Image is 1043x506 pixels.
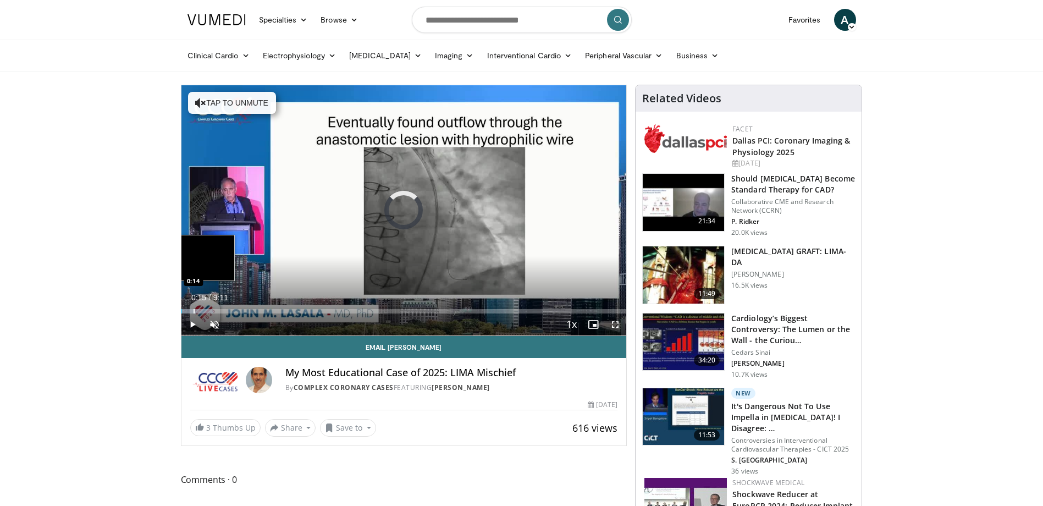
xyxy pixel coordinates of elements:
img: feAgcbrvkPN5ynqH4xMDoxOjA4MTsiGN.150x105_q85_crop-smart_upscale.jpg [643,246,724,304]
h4: Related Videos [642,92,721,105]
p: 10.7K views [731,370,768,379]
p: S. [GEOGRAPHIC_DATA] [731,456,855,465]
span: 21:34 [694,216,720,227]
input: Search topics, interventions [412,7,632,33]
a: Imaging [428,45,481,67]
div: By FEATURING [285,383,617,393]
p: Collaborative CME and Research Network (CCRN) [731,197,855,215]
a: Clinical Cardio [181,45,256,67]
img: Complex Coronary Cases [190,367,241,393]
button: Enable picture-in-picture mode [582,313,604,335]
img: image.jpeg [152,235,235,281]
a: 3 Thumbs Up [190,419,261,436]
video-js: Video Player [181,85,627,336]
h3: [MEDICAL_DATA] GRAFT: LIMA-DA [731,246,855,268]
span: 34:20 [694,355,720,366]
span: 3 [206,422,211,433]
p: 20.0K views [731,228,768,237]
div: Progress Bar [181,309,627,313]
a: Complex Coronary Cases [294,383,394,392]
a: 11:53 New It's Dangerous Not To Use Impella in [MEDICAL_DATA]! I Disagree: … Controversies in Int... [642,388,855,476]
span: 11:49 [694,288,720,299]
img: d453240d-5894-4336-be61-abca2891f366.150x105_q85_crop-smart_upscale.jpg [643,313,724,371]
img: eb63832d-2f75-457d-8c1a-bbdc90eb409c.150x105_q85_crop-smart_upscale.jpg [643,174,724,231]
a: [MEDICAL_DATA] [343,45,428,67]
a: 34:20 Cardiology’s Biggest Controversy: The Lumen or the Wall - the Curiou… Cedars Sinai [PERSON_... [642,313,855,379]
a: Email [PERSON_NAME] [181,336,627,358]
a: 11:49 [MEDICAL_DATA] GRAFT: LIMA-DA [PERSON_NAME] 16.5K views [642,246,855,304]
div: [DATE] [732,158,853,168]
a: A [834,9,856,31]
h3: Cardiology’s Biggest Controversy: The Lumen or the Wall - the Curiou… [731,313,855,346]
a: Shockwave Medical [732,478,804,487]
img: ad639188-bf21-463b-a799-85e4bc162651.150x105_q85_crop-smart_upscale.jpg [643,388,724,446]
span: 11:53 [694,430,720,441]
p: [PERSON_NAME] [731,270,855,279]
a: Specialties [252,9,314,31]
p: 36 views [731,467,758,476]
a: 21:34 Should [MEDICAL_DATA] Become Standard Therapy for CAD? Collaborative CME and Research Netwo... [642,173,855,237]
a: Favorites [782,9,827,31]
p: New [731,388,755,399]
span: / [209,293,211,302]
span: 616 views [572,421,617,435]
a: [PERSON_NAME] [432,383,490,392]
div: [DATE] [588,400,617,410]
p: P. Ridker [731,217,855,226]
h4: My Most Educational Case of 2025: LIMA Mischief [285,367,617,379]
a: Business [670,45,726,67]
a: Browse [314,9,365,31]
button: Fullscreen [604,313,626,335]
span: 0:15 [191,293,206,302]
p: Controversies in Interventional Cardiovascular Therapies - CICT 2025 [731,436,855,454]
img: Avatar [246,367,272,393]
button: Playback Rate [560,313,582,335]
img: VuMedi Logo [187,14,246,25]
a: Interventional Cardio [481,45,579,67]
p: Cedars Sinai [731,348,855,357]
a: Electrophysiology [256,45,343,67]
h3: It's Dangerous Not To Use Impella in [MEDICAL_DATA]! I Disagree: … [731,401,855,434]
h3: Should [MEDICAL_DATA] Become Standard Therapy for CAD? [731,173,855,195]
button: Tap to unmute [188,92,276,114]
button: Unmute [203,313,225,335]
a: Dallas PCI: Coronary Imaging & Physiology 2025 [732,135,850,157]
button: Save to [320,419,376,437]
img: 939357b5-304e-4393-95de-08c51a3c5e2a.png.150x105_q85_autocrop_double_scale_upscale_version-0.2.png [644,124,727,153]
button: Play [181,313,203,335]
a: FACET [732,124,753,134]
span: 9:11 [213,293,228,302]
p: [PERSON_NAME] [731,359,855,368]
a: Peripheral Vascular [578,45,669,67]
button: Share [265,419,316,437]
p: 16.5K views [731,281,768,290]
span: Comments 0 [181,472,627,487]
